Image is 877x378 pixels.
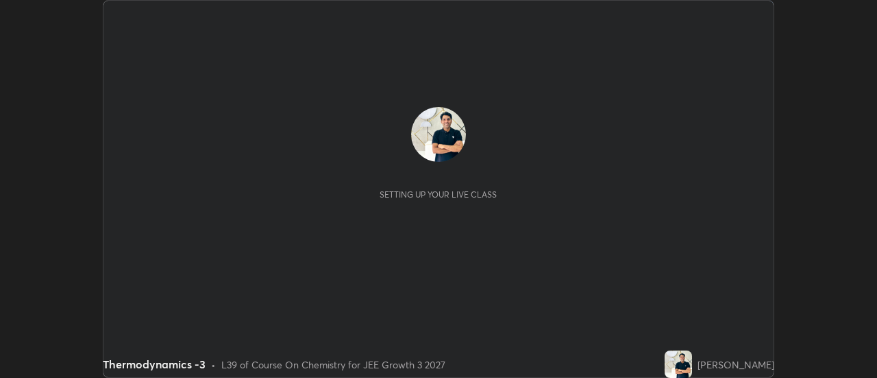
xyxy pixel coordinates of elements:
[697,357,774,372] div: [PERSON_NAME]
[221,357,445,372] div: L39 of Course On Chemistry for JEE Growth 3 2027
[665,351,692,378] img: 6f5849fa1b7a4735bd8d44a48a48ab07.jpg
[380,189,497,200] div: Setting up your live class
[211,357,216,372] div: •
[411,107,466,162] img: 6f5849fa1b7a4735bd8d44a48a48ab07.jpg
[103,356,206,373] div: Thermodynamics -3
